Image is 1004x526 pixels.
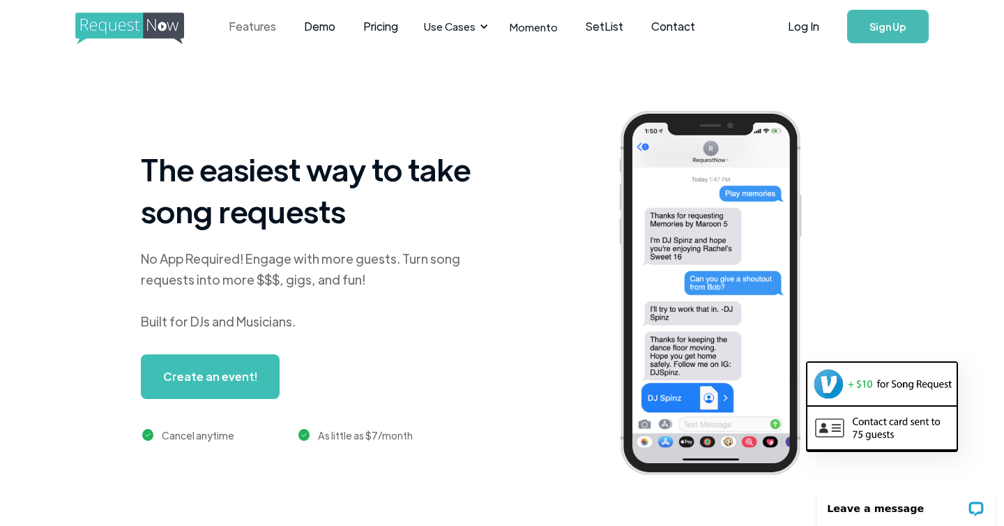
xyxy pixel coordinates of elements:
a: Demo [290,5,349,48]
iframe: LiveChat chat widget [808,482,1004,526]
img: iphone screenshot [603,101,839,490]
a: Features [215,5,290,48]
a: Pricing [349,5,412,48]
a: home [75,13,180,40]
div: Use Cases [416,5,492,48]
a: Sign Up [847,10,929,43]
a: Log In [774,2,833,51]
a: Contact [637,5,709,48]
img: contact card example [807,407,957,449]
a: Momento [496,6,572,47]
h1: The easiest way to take song requests [141,148,489,232]
img: requestnow logo [75,13,210,45]
a: Create an event! [141,354,280,399]
img: green checkmark [298,429,310,441]
img: green checkmark [142,429,154,441]
div: Use Cases [424,19,476,34]
a: SetList [572,5,637,48]
div: As little as $7/month [318,427,413,444]
img: venmo screenshot [807,363,957,405]
div: Cancel anytime [162,427,234,444]
div: No App Required! Engage with more guests. Turn song requests into more $$$, gigs, and fun! Built ... [141,248,489,332]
